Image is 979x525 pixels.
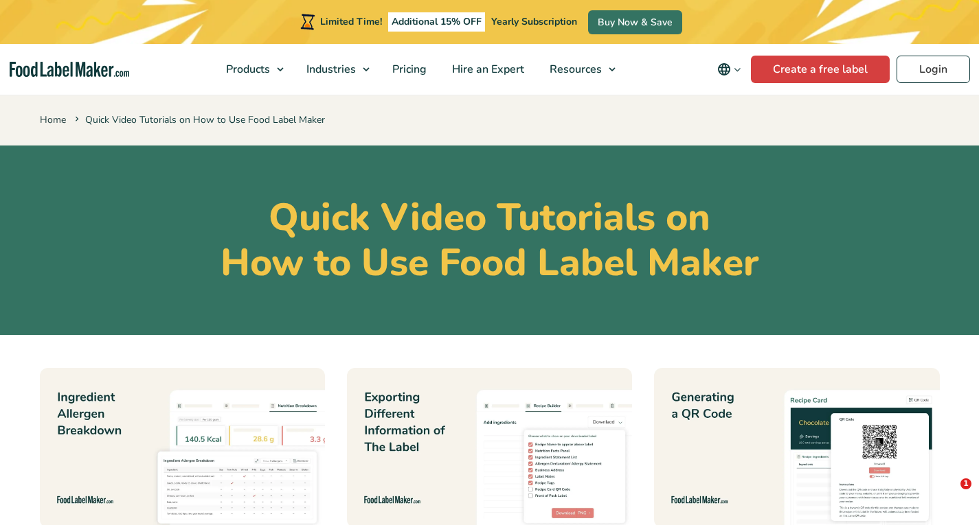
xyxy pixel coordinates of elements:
[448,62,526,77] span: Hire an Expert
[72,113,325,126] span: Quick Video Tutorials on How to Use Food Label Maker
[294,44,376,95] a: Industries
[40,113,66,126] a: Home
[440,44,534,95] a: Hire an Expert
[320,15,382,28] span: Limited Time!
[388,62,428,77] span: Pricing
[388,12,485,32] span: Additional 15% OFF
[222,62,271,77] span: Products
[537,44,622,95] a: Resources
[214,44,291,95] a: Products
[491,15,577,28] span: Yearly Subscription
[10,62,129,78] a: Food Label Maker homepage
[932,478,965,511] iframe: Intercom live chat
[751,56,890,83] a: Create a free label
[545,62,603,77] span: Resources
[708,56,751,83] button: Change language
[960,478,971,489] span: 1
[302,62,357,77] span: Industries
[380,44,436,95] a: Pricing
[897,56,970,83] a: Login
[40,195,940,285] h1: Quick Video Tutorials on How to Use Food Label Maker
[588,10,682,34] a: Buy Now & Save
